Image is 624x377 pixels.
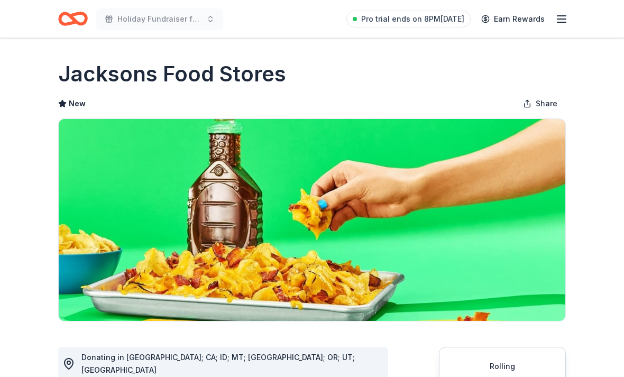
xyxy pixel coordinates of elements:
span: Donating in [GEOGRAPHIC_DATA]; CA; ID; MT; [GEOGRAPHIC_DATA]; OR; UT; [GEOGRAPHIC_DATA] [81,353,355,374]
a: Pro trial ends on 8PM[DATE] [346,11,471,27]
span: Pro trial ends on 8PM[DATE] [361,13,464,25]
span: Holiday Fundraiser for Dare [117,13,202,25]
div: Rolling [452,360,553,373]
a: Earn Rewards [475,10,551,29]
span: Share [536,97,557,110]
h1: Jacksons Food Stores [58,59,286,89]
button: Share [515,93,566,114]
button: Holiday Fundraiser for Dare [96,8,223,30]
a: Home [58,6,88,31]
span: New [69,97,86,110]
img: Image for Jacksons Food Stores [59,119,565,321]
